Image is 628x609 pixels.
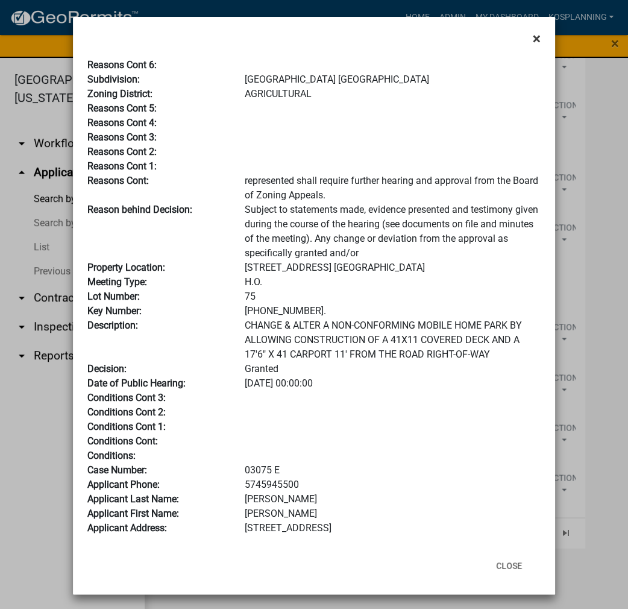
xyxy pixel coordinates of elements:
div: 03075 E [236,463,550,478]
b: Reasons Cont 4: [87,117,157,128]
b: Applicant First Name: [87,508,179,519]
b: Applicant Address: [87,522,167,534]
b: Key Number: [87,305,142,317]
div: [GEOGRAPHIC_DATA] [GEOGRAPHIC_DATA] [236,72,550,87]
div: [PHONE_NUMBER]. [236,304,550,318]
b: Subdivision: [87,74,140,85]
b: Property Location: [87,262,165,273]
b: Reasons Cont 2: [87,146,157,157]
div: [STREET_ADDRESS] [GEOGRAPHIC_DATA] [236,260,550,275]
b: Reason behind Decision: [87,204,192,215]
div: [DATE] 00:00:00 [236,376,550,391]
div: Subject to statements made, evidence presented and testimony given during the course of the heari... [236,203,550,260]
button: Close [523,22,550,55]
div: 5745945500 [236,478,550,492]
div: [PERSON_NAME] [236,492,550,506]
div: [PERSON_NAME] [236,506,550,521]
div: CHANGE & ALTER A NON-CONFORMING MOBILE HOME PARK BY ALLOWING CONSTRUCTION OF A 41X11 COVERED DECK... [236,318,550,362]
b: Date of Public Hearing: [87,377,186,389]
div: represented shall require further hearing and approval from the Board of Zoning Appeals. [236,174,550,203]
b: Reasons Cont: [87,175,149,186]
button: Close [486,555,532,576]
b: Decision: [87,363,127,374]
b: Lot Number: [87,291,140,302]
b: Conditions: [87,450,136,461]
b: Conditions Cont: [87,435,158,447]
span: × [533,30,541,47]
b: Conditions Cont 2: [87,406,166,418]
b: Applicant Phone: [87,479,160,490]
b: Reasons Cont 3: [87,131,157,143]
div: [STREET_ADDRESS] [236,521,550,535]
div: H.O. [236,275,550,289]
div: 75 [236,289,550,304]
b: Reasons Cont 6: [87,59,157,71]
div: Granted [236,362,550,376]
b: Applicant Last Name: [87,493,179,505]
b: Description: [87,320,138,331]
b: Reasons Cont 5: [87,103,157,114]
b: Case Number: [87,464,147,476]
b: Reasons Cont 1: [87,160,157,172]
b: Conditions Cont 3: [87,392,166,403]
b: Zoning District: [87,88,152,99]
div: AGRICULTURAL [236,87,550,101]
b: Meeting Type: [87,276,147,288]
b: Conditions Cont 1: [87,421,166,432]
